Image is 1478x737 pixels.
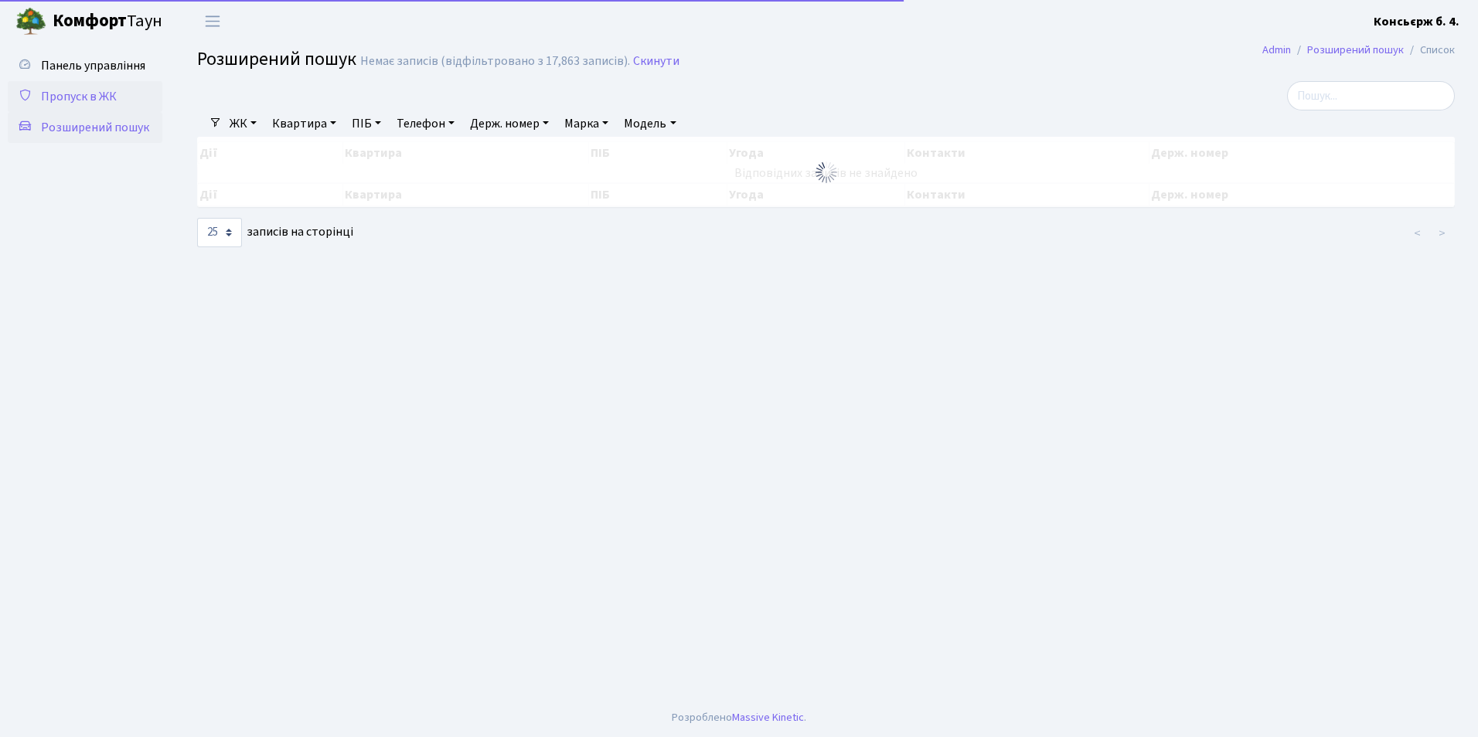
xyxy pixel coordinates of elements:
input: Пошук... [1287,81,1455,110]
span: Розширений пошук [41,119,149,136]
span: Розширений пошук [197,46,356,73]
a: ПІБ [346,110,387,137]
select: записів на сторінці [197,218,242,247]
a: Держ. номер [464,110,555,137]
label: записів на сторінці [197,218,353,247]
a: Марка [558,110,615,137]
button: Переключити навігацію [193,8,232,34]
a: Модель [618,110,682,137]
img: logo.png [15,6,46,37]
li: Список [1404,42,1455,59]
span: Пропуск в ЖК [41,88,117,105]
a: Admin [1262,42,1291,58]
div: Немає записів (відфільтровано з 17,863 записів). [360,54,630,69]
div: Розроблено . [672,709,806,726]
a: Розширений пошук [8,112,162,143]
a: Скинути [633,54,679,69]
a: Телефон [390,110,461,137]
nav: breadcrumb [1239,34,1478,66]
a: Пропуск в ЖК [8,81,162,112]
a: Massive Kinetic [732,709,804,725]
span: Панель управління [41,57,145,74]
a: Консьєрж б. 4. [1374,12,1459,31]
b: Консьєрж б. 4. [1374,13,1459,30]
a: Панель управління [8,50,162,81]
a: Квартира [266,110,342,137]
img: Обробка... [814,160,839,185]
span: Таун [53,8,162,35]
a: ЖК [223,110,263,137]
b: Комфорт [53,8,127,33]
a: Розширений пошук [1307,42,1404,58]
